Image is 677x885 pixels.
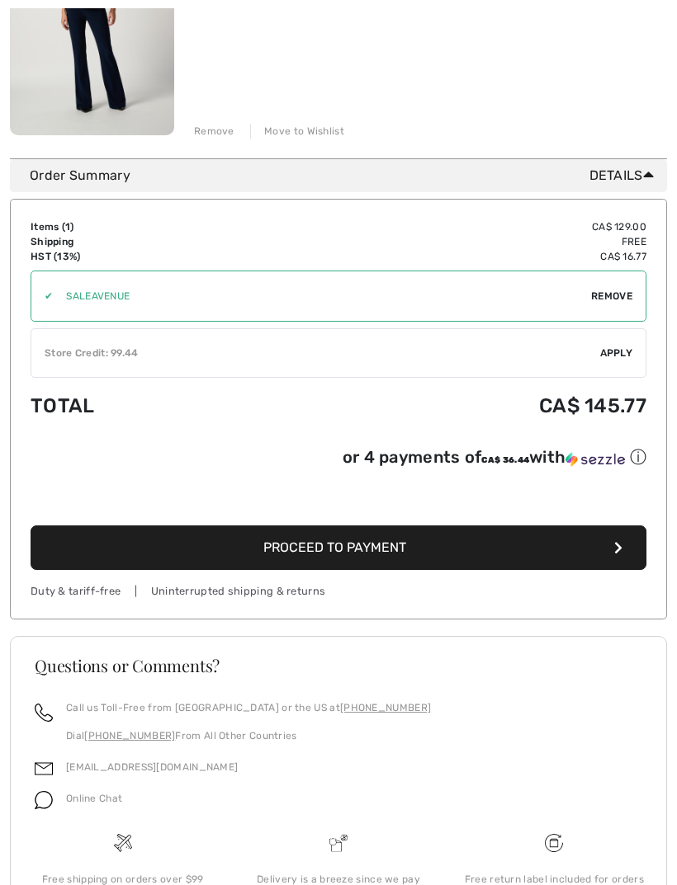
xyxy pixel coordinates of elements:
[31,219,261,234] td: Items ( )
[340,702,431,713] a: [PHONE_NUMBER]
[545,834,563,852] img: Free shipping on orders over $99
[35,704,53,722] img: call
[261,249,646,264] td: CA$ 16.77
[343,446,646,468] div: or 4 payments of with
[66,793,122,804] span: Online Chat
[31,474,646,520] iframe: PayPal-paypal
[481,455,529,465] span: CA$ 36.44
[261,234,646,249] td: Free
[329,834,348,852] img: Delivery is a breeze since we pay the duties!
[31,525,646,570] button: Proceed to Payment
[263,539,406,555] span: Proceed to Payment
[261,219,646,234] td: CA$ 129.00
[589,166,660,186] span: Details
[35,791,53,809] img: chat
[114,834,132,852] img: Free shipping on orders over $99
[250,124,344,139] div: Move to Wishlist
[31,583,646,599] div: Duty & tariff-free | Uninterrupted shipping & returns
[65,221,70,233] span: 1
[53,271,591,321] input: Promo code
[84,730,175,741] a: [PHONE_NUMBER]
[66,728,431,743] p: Dial From All Other Countries
[194,124,234,139] div: Remove
[66,700,431,715] p: Call us Toll-Free from [GEOGRAPHIC_DATA] or the US at
[591,289,632,304] span: Remove
[31,289,53,304] div: ✔
[31,234,261,249] td: Shipping
[600,346,633,360] span: Apply
[66,761,238,773] a: [EMAIL_ADDRESS][DOMAIN_NAME]
[261,378,646,434] td: CA$ 145.77
[30,166,660,186] div: Order Summary
[35,760,53,778] img: email
[31,378,261,434] td: Total
[31,346,600,360] div: Store Credit: 99.44
[35,657,642,674] h3: Questions or Comments?
[31,446,646,474] div: or 4 payments ofCA$ 36.44withSezzle Click to learn more about Sezzle
[566,452,625,467] img: Sezzle
[31,249,261,264] td: HST (13%)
